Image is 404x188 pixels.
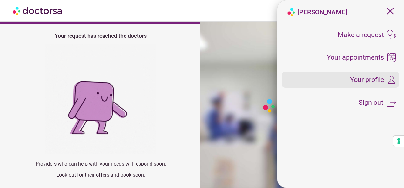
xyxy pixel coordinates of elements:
[387,98,396,107] img: icons8-sign-out-50.png
[13,3,63,18] img: Doctorsa.com
[261,97,341,115] img: Logo-Doctorsa-trans-White-partial-flat.png
[350,76,384,83] span: Your profile
[384,5,396,17] span: close
[338,31,384,38] span: Make a request
[359,99,383,106] span: Sign out
[45,44,156,154] img: success
[13,161,188,167] p: Providers who can help with your needs will respond soon.
[55,33,147,39] strong: Your request has reached the doctors
[393,136,404,147] button: Your consent preferences for tracking technologies
[387,30,396,39] img: icons8-stethoscope-100.png
[297,8,347,16] strong: [PERSON_NAME]
[387,53,396,62] img: icons8-booking-100.png
[387,75,396,84] img: icons8-customer-100.png
[13,172,188,178] p: Look out for their offers and book soon.
[287,8,296,16] img: logo-doctorsa-baloon.png
[327,54,384,61] span: Your appointments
